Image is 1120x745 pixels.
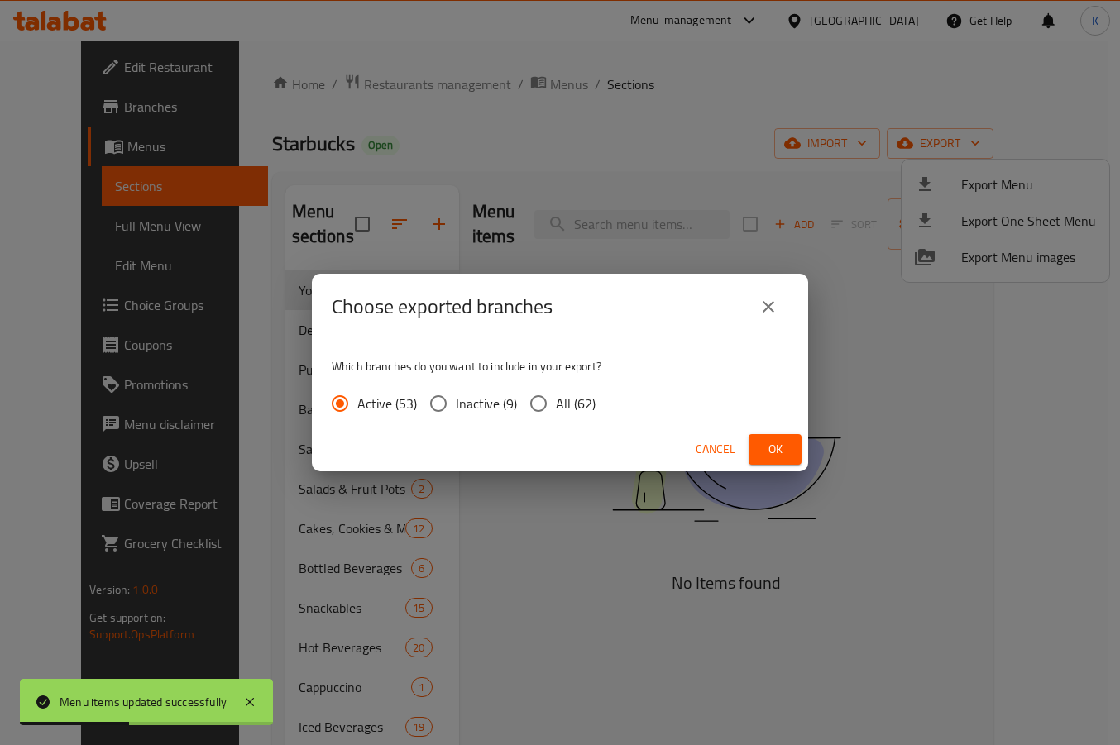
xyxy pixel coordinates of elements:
[357,394,417,413] span: Active (53)
[696,439,735,460] span: Cancel
[332,294,553,320] h2: Choose exported branches
[456,394,517,413] span: Inactive (9)
[60,693,227,711] div: Menu items updated successfully
[762,439,788,460] span: Ok
[556,394,596,413] span: All (62)
[749,434,802,465] button: Ok
[689,434,742,465] button: Cancel
[332,358,788,375] p: Which branches do you want to include in your export?
[749,287,788,327] button: close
